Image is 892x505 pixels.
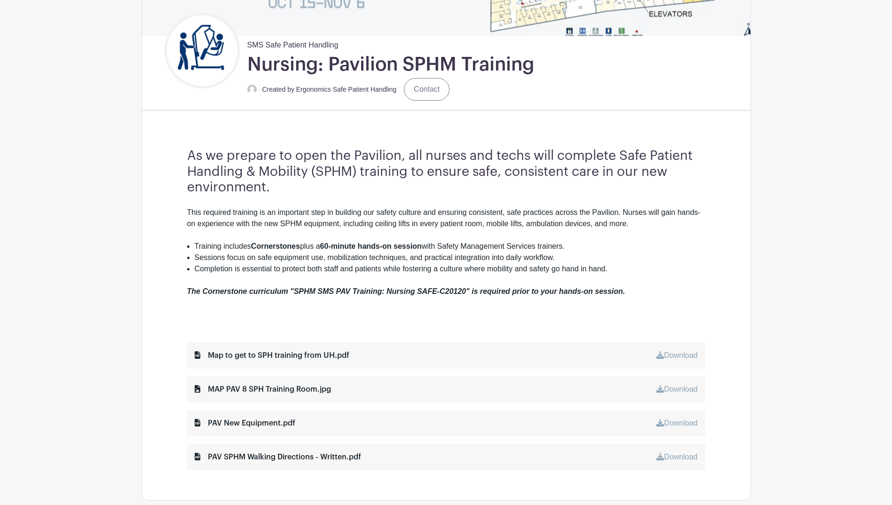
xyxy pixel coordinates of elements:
[195,384,331,395] div: MAP PAV 8 SPH Training Room.jpg
[656,453,697,461] a: Download
[195,241,705,252] li: Training includes plus a with Safety Management Services trainers.
[195,252,705,263] li: Sessions focus on safe equipment use, mobilization techniques, and practical integration into dai...
[187,287,625,295] em: The Cornerstone curriculum "SPHM SMS PAV Training: Nursing SAFE-C20120" is required prior to your...
[195,451,361,463] div: PAV SPHM Walking Directions - Written.pdf
[247,85,257,94] img: default-ce2991bfa6775e67f084385cd625a349d9dcbb7a52a09fb2fda1e96e2d18dcdb.png
[187,148,705,196] h3: As we prepare to open the Pavilion, all nurses and techs will complete Safe Patient Handling & Mo...
[247,53,534,76] h1: Nursing: Pavilion SPHM Training
[187,207,705,241] div: This required training is an important step in building our safety culture and ensuring consisten...
[320,242,422,250] strong: 60-minute hands-on session
[247,36,339,51] span: SMS Safe Patient Handling
[195,418,295,429] div: PAV New Equipment.pdf
[656,419,697,427] a: Download
[262,86,397,93] small: Created by Ergonomics Safe Patient Handling
[404,78,450,101] a: Contact
[656,385,697,393] a: Download
[167,16,237,86] img: Untitled%20design.png
[656,351,697,359] a: Download
[195,350,349,361] div: Map to get to SPH training from UH.pdf
[251,242,300,250] strong: Cornerstones
[195,263,705,275] li: Completion is essential to protect both staff and patients while fostering a culture where mobili...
